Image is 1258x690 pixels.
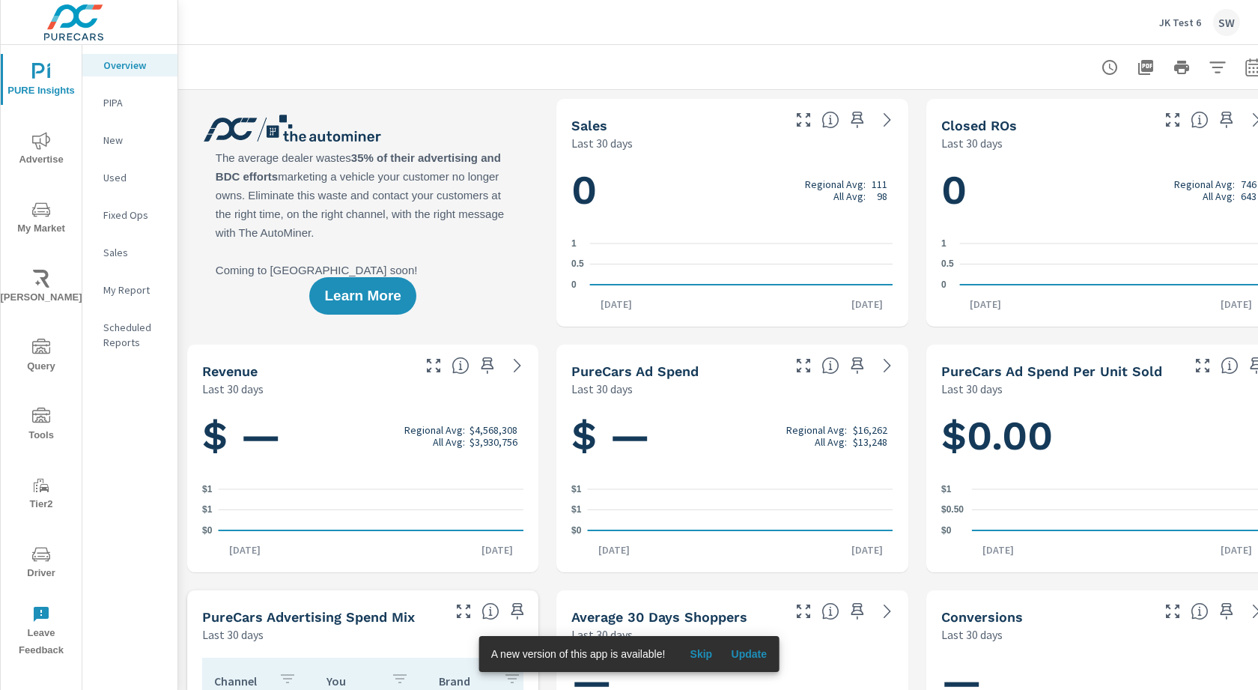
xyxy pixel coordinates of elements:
button: Make Fullscreen [1161,108,1185,132]
span: Save this to your personalized report [1215,108,1239,132]
span: Save this to your personalized report [845,599,869,623]
button: Make Fullscreen [791,599,815,623]
text: 0 [571,279,577,290]
text: $0 [571,525,582,536]
p: [DATE] [841,297,893,312]
button: Apply Filters [1203,52,1233,82]
p: Last 30 days [571,626,633,644]
p: Scheduled Reports [103,320,165,350]
text: $1 [571,484,582,494]
p: Overview [103,58,165,73]
p: PIPA [103,95,165,110]
div: Used [82,166,177,189]
span: My Market [5,201,77,237]
p: $3,930,756 [470,436,517,448]
text: $1 [571,505,582,515]
span: Tier2 [5,476,77,513]
text: 1 [941,238,946,249]
text: 0.5 [571,259,584,270]
p: Regional Avg: [404,424,465,436]
button: Skip [677,642,725,666]
p: Last 30 days [571,134,633,152]
button: Update [725,642,773,666]
div: Sales [82,241,177,264]
p: Channel [214,674,267,689]
span: Total sales revenue over the selected date range. [Source: This data is sourced from the dealer’s... [452,357,470,375]
p: [DATE] [590,297,642,312]
span: The number of dealer-specified goals completed by a visitor. [Source: This data is provided by th... [1191,602,1209,620]
h5: PureCars Advertising Spend Mix [202,609,415,625]
h5: Revenue [202,363,258,379]
div: PIPA [82,91,177,114]
p: [DATE] [219,542,271,557]
h5: Conversions [941,609,1023,625]
p: $16,262 [853,424,887,436]
span: Save this to your personalized report [475,354,499,378]
span: Leave Feedback [5,605,77,659]
p: Regional Avg: [786,424,847,436]
h5: Average 30 Days Shoppers [571,609,747,625]
p: All Avg: [433,436,465,448]
p: You [326,674,379,689]
div: SW [1213,9,1240,36]
p: Fixed Ops [103,208,165,223]
span: Number of vehicles sold by the dealership over the selected date range. [Source: This data is sou... [821,111,839,129]
span: [PERSON_NAME] [5,270,77,306]
text: $0 [202,525,213,536]
p: Last 30 days [941,626,1003,644]
p: JK Test 6 [1159,16,1201,29]
span: A new version of this app is available! [491,648,666,660]
p: Last 30 days [202,380,264,398]
span: Learn More [324,289,401,303]
button: Make Fullscreen [1161,599,1185,623]
div: My Report [82,279,177,301]
p: [DATE] [959,297,1012,312]
span: A rolling 30 day total of daily Shoppers on the dealership website, averaged over the selected da... [821,602,839,620]
p: New [103,133,165,148]
div: New [82,129,177,151]
h1: $ — [571,411,893,461]
text: 0.5 [941,259,954,270]
text: 1 [571,238,577,249]
h1: $ — [202,411,523,461]
p: All Avg: [1203,190,1235,202]
p: [DATE] [588,542,640,557]
button: Make Fullscreen [791,108,815,132]
p: [DATE] [841,542,893,557]
a: See more details in report [875,599,899,623]
p: Last 30 days [571,380,633,398]
p: Regional Avg: [1174,178,1235,190]
text: $0.50 [941,505,964,515]
p: Last 30 days [941,134,1003,152]
text: 0 [941,279,946,290]
p: 746 [1241,178,1257,190]
text: $1 [202,484,213,494]
p: Last 30 days [941,380,1003,398]
p: Last 30 days [202,626,264,644]
button: Make Fullscreen [452,599,475,623]
span: Number of Repair Orders Closed by the selected dealership group over the selected time range. [So... [1191,111,1209,129]
span: Save this to your personalized report [1215,599,1239,623]
button: Learn More [309,277,416,315]
h5: Closed ROs [941,118,1017,133]
p: [DATE] [471,542,523,557]
p: Sales [103,245,165,260]
h5: PureCars Ad Spend Per Unit Sold [941,363,1162,379]
text: $1 [202,505,213,515]
span: Update [731,647,767,661]
div: Overview [82,54,177,76]
p: Regional Avg: [805,178,866,190]
a: See more details in report [505,354,529,378]
button: Print Report [1167,52,1197,82]
span: Tools [5,408,77,444]
button: "Export Report to PDF" [1131,52,1161,82]
span: This table looks at how you compare to the amount of budget you spend per channel as opposed to y... [481,602,499,620]
a: See more details in report [875,108,899,132]
span: Average cost of advertising per each vehicle sold at the dealer over the selected date range. The... [1221,357,1239,375]
span: Skip [683,647,719,661]
a: See more details in report [875,354,899,378]
h5: PureCars Ad Spend [571,363,699,379]
span: Driver [5,545,77,582]
span: Query [5,339,77,375]
p: [DATE] [972,542,1024,557]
